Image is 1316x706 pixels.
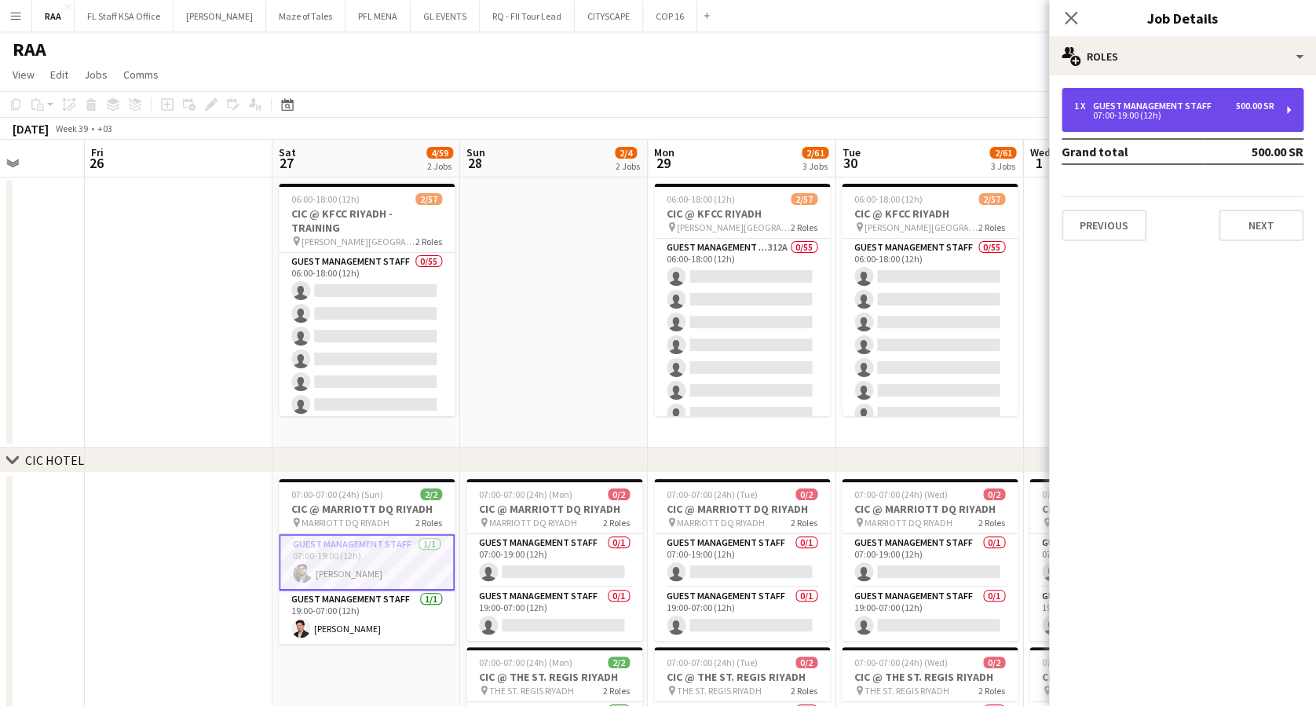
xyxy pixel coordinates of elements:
[466,534,642,587] app-card-role: Guest Management Staff0/107:00-19:00 (12h)
[616,160,640,172] div: 2 Jobs
[466,670,642,684] h3: CIC @ THE ST. REGIS RIYADH
[1236,101,1274,112] div: 500.00 SR
[1029,145,1050,159] span: Wed
[75,1,174,31] button: FL Staff KSA Office
[89,154,104,172] span: 26
[25,452,84,468] div: CIC HOTEL
[795,657,817,668] span: 0/2
[415,517,442,529] span: 2 Roles
[1205,139,1303,164] td: 500.00 SR
[654,479,830,641] app-job-card: 07:00-07:00 (24h) (Tue)0/2CIC @ MARRIOTT DQ RIYADH MARRIOTT DQ RIYADH2 RolesGuest Management Staf...
[795,488,817,500] span: 0/2
[615,147,637,159] span: 2/4
[479,488,572,500] span: 07:00-07:00 (24h) (Mon)
[654,502,830,516] h3: CIC @ MARRIOTT DQ RIYADH
[276,154,296,172] span: 27
[6,64,41,85] a: View
[842,145,860,159] span: Tue
[420,488,442,500] span: 2/2
[279,207,455,235] h3: CIC @ KFCC RIYADH - TRAINING
[479,657,572,668] span: 07:00-07:00 (24h) (Mon)
[865,517,952,529] span: MARRIOTT DQ RIYADH
[464,154,485,172] span: 28
[1027,154,1050,172] span: 1
[427,160,452,172] div: 2 Jobs
[466,587,642,641] app-card-role: Guest Management Staff0/119:00-07:00 (12h)
[654,534,830,587] app-card-role: Guest Management Staff0/107:00-19:00 (12h)
[1029,479,1205,641] app-job-card: 07:00-07:00 (24h) (Thu)0/2CIC @ MARRIOTT DQ RIYADH MARRIOTT DQ RIYADH2 RolesGuest Management Staf...
[1049,8,1316,28] h3: Job Details
[174,1,266,31] button: [PERSON_NAME]
[791,221,817,233] span: 2 Roles
[854,193,923,205] span: 06:00-18:00 (12h)
[791,685,817,697] span: 2 Roles
[291,193,360,205] span: 06:00-18:00 (12h)
[654,587,830,641] app-card-role: Guest Management Staff0/119:00-07:00 (12h)
[78,64,114,85] a: Jobs
[1062,210,1146,241] button: Previous
[291,488,383,500] span: 07:00-07:00 (24h) (Sun)
[575,1,643,31] button: CITYSCAPE
[266,1,345,31] button: Maze of Tales
[1062,139,1205,164] td: Grand total
[608,657,630,668] span: 2/2
[1074,112,1274,119] div: 07:00-19:00 (12h)
[302,517,389,529] span: MARRIOTT DQ RIYADH
[842,479,1018,641] app-job-card: 07:00-07:00 (24h) (Wed)0/2CIC @ MARRIOTT DQ RIYADH MARRIOTT DQ RIYADH2 RolesGuest Management Staf...
[480,1,575,31] button: RQ - FII Tour Lead
[32,1,75,31] button: RAA
[652,154,674,172] span: 29
[667,193,735,205] span: 06:00-18:00 (12h)
[44,64,75,85] a: Edit
[345,1,411,31] button: PFL MENA
[667,657,758,668] span: 07:00-07:00 (24h) (Tue)
[654,207,830,221] h3: CIC @ KFCC RIYADH
[842,207,1018,221] h3: CIC @ KFCC RIYADH
[654,145,674,159] span: Mon
[117,64,165,85] a: Comms
[802,160,828,172] div: 3 Jobs
[802,147,828,159] span: 2/61
[608,488,630,500] span: 0/2
[123,68,159,82] span: Comms
[91,145,104,159] span: Fri
[279,184,455,416] app-job-card: 06:00-18:00 (12h)2/57CIC @ KFCC RIYADH - TRAINING [PERSON_NAME][GEOGRAPHIC_DATA]2 RolesGuest Mana...
[279,479,455,644] app-job-card: 07:00-07:00 (24h) (Sun)2/2CIC @ MARRIOTT DQ RIYADH MARRIOTT DQ RIYADH2 RolesGuest Management Staf...
[50,68,68,82] span: Edit
[677,685,762,697] span: THE ST. REGIS RIYADH
[865,221,978,233] span: [PERSON_NAME][GEOGRAPHIC_DATA]
[978,193,1005,205] span: 2/57
[1074,101,1093,112] div: 1 x
[489,517,577,529] span: MARRIOTT DQ RIYADH
[839,154,860,172] span: 30
[1093,101,1218,112] div: Guest Management Staff
[1029,587,1205,641] app-card-role: Guest Management Staff0/119:00-07:00 (12h)
[1029,502,1205,516] h3: CIC @ MARRIOTT DQ RIYADH
[990,160,1015,172] div: 3 Jobs
[983,488,1005,500] span: 0/2
[842,534,1018,587] app-card-role: Guest Management Staff0/107:00-19:00 (12h)
[978,221,1005,233] span: 2 Roles
[411,1,480,31] button: GL EVENTS
[1042,657,1135,668] span: 07:00-07:00 (24h) (Thu)
[978,517,1005,529] span: 2 Roles
[654,184,830,416] app-job-card: 06:00-18:00 (12h)2/57CIC @ KFCC RIYADH [PERSON_NAME][GEOGRAPHIC_DATA]2 RolesGuest Management Staf...
[466,145,485,159] span: Sun
[466,479,642,641] div: 07:00-07:00 (24h) (Mon)0/2CIC @ MARRIOTT DQ RIYADH MARRIOTT DQ RIYADH2 RolesGuest Management Staf...
[1042,488,1135,500] span: 07:00-07:00 (24h) (Thu)
[654,670,830,684] h3: CIC @ THE ST. REGIS RIYADH
[1029,534,1205,587] app-card-role: Guest Management Staff0/107:00-19:00 (12h)
[989,147,1016,159] span: 2/61
[279,591,455,644] app-card-role: Guest Management Staff1/119:00-07:00 (12h)[PERSON_NAME]
[842,587,1018,641] app-card-role: Guest Management Staff0/119:00-07:00 (12h)
[279,502,455,516] h3: CIC @ MARRIOTT DQ RIYADH
[842,670,1018,684] h3: CIC @ THE ST. REGIS RIYADH
[426,147,453,159] span: 4/59
[415,236,442,247] span: 2 Roles
[13,38,46,61] h1: RAA
[13,68,35,82] span: View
